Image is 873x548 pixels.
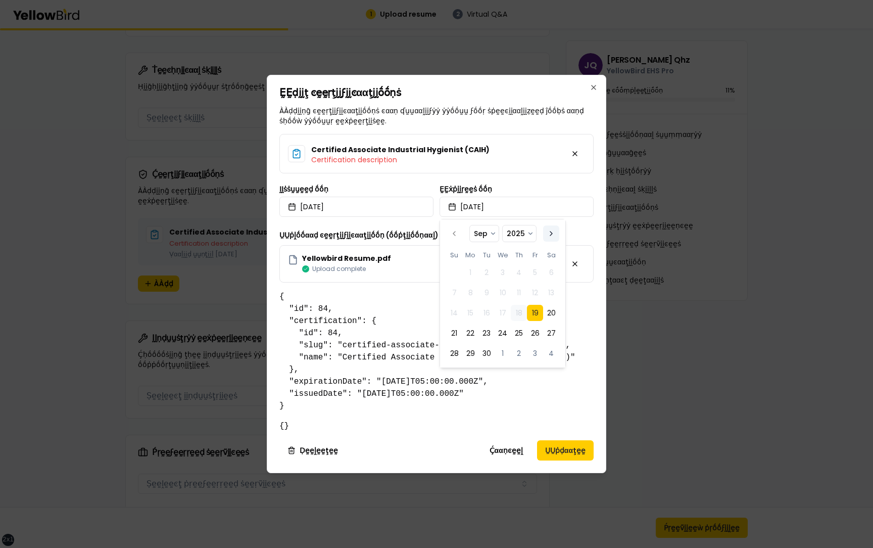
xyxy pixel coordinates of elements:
th: Wednesday [495,250,511,260]
button: Sunday, September 28th, 2025 [446,345,462,361]
label: ṲṲṗḽṓṓααḍ ͼḛḛṛţḭḭϝḭḭͼααţḭḭṓṓṇ (ṓṓṗţḭḭṓṓṇααḽ) [279,230,439,240]
pre: {} [279,420,594,432]
button: Ḍḛḛḽḛḛţḛḛ [279,440,346,461]
button: Tuesday, September 23rd, 2025 [478,325,495,341]
button: Friday, September 26th, 2025 [527,325,543,341]
p: ÀÀḍḍḭḭṇḡ ͼḛḛṛţḭḭϝḭḭͼααţḭḭṓṓṇṡ ͼααṇ ʠṵṵααḽḭḭϝẏẏ ẏẏṓṓṵṵ ϝṓṓṛ ṡṗḛḛͼḭḭααḽḭḭẓḛḛḍ ĵṓṓḅṡ ααṇḍ ṡḥṓṓẁ ẏẏṓṓ... [279,106,594,126]
button: Friday, October 3rd, 2025 [527,345,543,361]
th: Friday [527,250,543,260]
p: Yellowbird Resume.pdf [302,255,391,262]
h2: ḚḚḍḭḭţ ͼḛḛṛţḭḭϝḭḭͼααţḭḭṓṓṇṡ [279,87,594,98]
button: Thursday, October 2nd, 2025 [511,345,527,361]
span: Upload complete [312,265,366,273]
label: ḬḬṡṡṵṵḛḛḍ ṓṓṇ [279,186,328,193]
button: Go to the Next Month [543,225,559,242]
button: Go to the Previous Month [446,225,462,242]
table: September 2025 [446,250,559,361]
button: Wednesday, October 1st, 2025 [495,345,511,361]
button: [DATE] [279,197,433,217]
th: Tuesday [478,250,495,260]
th: Monday [462,250,478,260]
th: Saturday [543,250,559,260]
button: Saturday, October 4th, 2025 [543,345,559,361]
button: Monday, September 22nd, 2025 [462,325,478,341]
button: Monday, September 29th, 2025 [462,345,478,361]
h3: Certified Associate Industrial Hygienist (CAIH) [311,145,490,155]
button: Saturday, September 27th, 2025 [543,325,559,341]
pre: { "id": 84, "certification": { "id": 84, "slug": "certified-associate-industrial-hygienist-caih",... [279,291,594,412]
button: Tuesday, September 30th, 2025 [478,345,495,361]
button: Sunday, September 21st, 2025 [446,325,462,341]
th: Thursday [511,250,527,260]
label: ḚḚẋṗḭḭṛḛḛṡ ṓṓṇ [440,186,492,193]
button: Ḉααṇͼḛḛḽ [481,440,531,461]
p: Certification description [311,155,490,165]
button: Thursday, September 25th, 2025 [511,325,527,341]
button: [DATE] [440,197,594,217]
button: Saturday, September 20th, 2025 [543,305,559,321]
th: Sunday [446,250,462,260]
button: Friday, September 19th, 2025, selected [527,305,543,321]
button: ṲṲṗḍααţḛḛ [537,440,594,461]
button: Wednesday, September 24th, 2025 [495,325,511,341]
